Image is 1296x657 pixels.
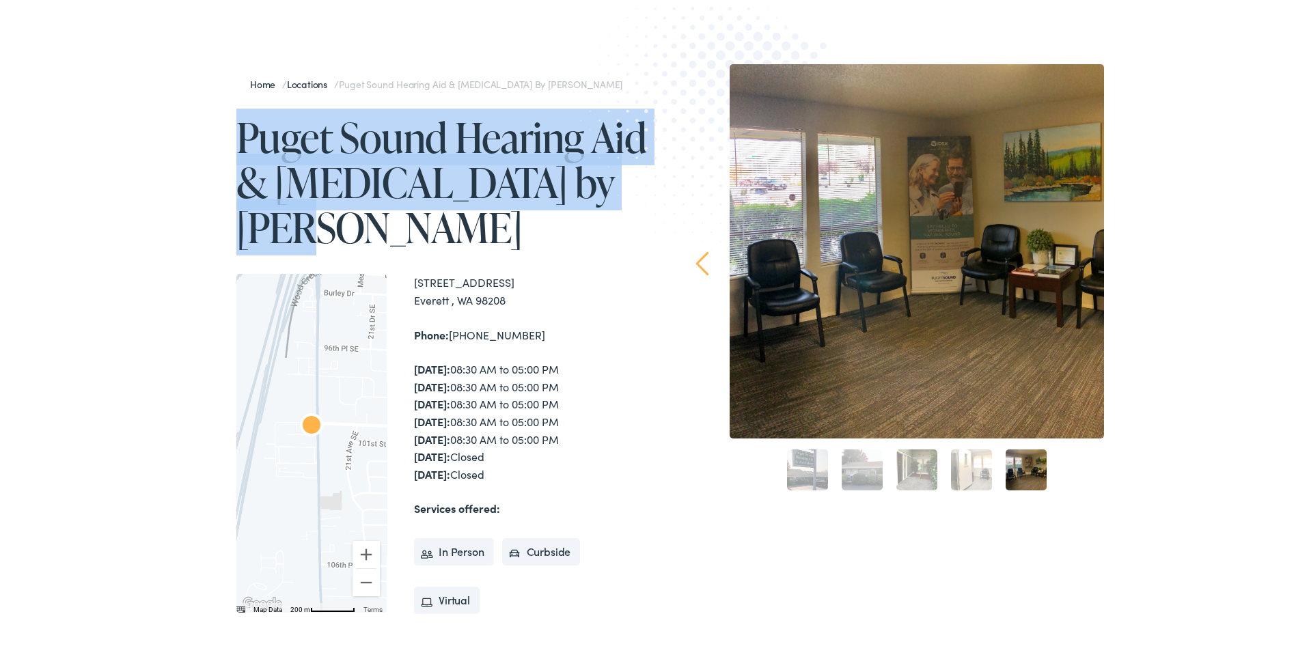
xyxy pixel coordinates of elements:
[290,603,310,611] span: 200 m
[896,447,937,488] a: 3
[414,271,653,306] div: [STREET_ADDRESS] Everett , WA 98208
[414,359,450,374] strong: [DATE]:
[250,74,622,88] span: / /
[414,324,449,339] strong: Phone:
[236,602,245,612] button: Keyboard shortcuts
[286,600,359,610] button: Map Scale: 200 m per 62 pixels
[353,538,380,565] button: Zoom in
[295,408,328,441] div: Puget Sound Hearing Aid &#038; Audiology by AudioNova
[414,535,494,563] li: In Person
[414,429,450,444] strong: [DATE]:
[414,324,653,341] div: [PHONE_NUMBER]
[253,602,282,612] button: Map Data
[1006,447,1047,488] a: 5
[951,447,992,488] a: 4
[787,447,828,488] a: 1
[414,464,450,479] strong: [DATE]:
[240,592,285,610] a: Open this area in Google Maps (opens a new window)
[414,393,450,408] strong: [DATE]:
[363,603,383,611] a: Terms (opens in new tab)
[240,592,285,610] img: Google
[353,566,380,593] button: Zoom out
[414,584,480,611] li: Virtual
[287,74,334,88] a: Locations
[339,74,622,88] span: Puget Sound Hearing Aid & [MEDICAL_DATA] by [PERSON_NAME]
[842,447,883,488] a: 2
[414,498,500,513] strong: Services offered:
[414,376,450,391] strong: [DATE]:
[250,74,282,88] a: Home
[414,411,450,426] strong: [DATE]:
[696,249,709,273] a: Prev
[414,358,653,480] div: 08:30 AM to 05:00 PM 08:30 AM to 05:00 PM 08:30 AM to 05:00 PM 08:30 AM to 05:00 PM 08:30 AM to 0...
[502,535,581,563] li: Curbside
[414,446,450,461] strong: [DATE]:
[236,112,653,247] h1: Puget Sound Hearing Aid & [MEDICAL_DATA] by [PERSON_NAME]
